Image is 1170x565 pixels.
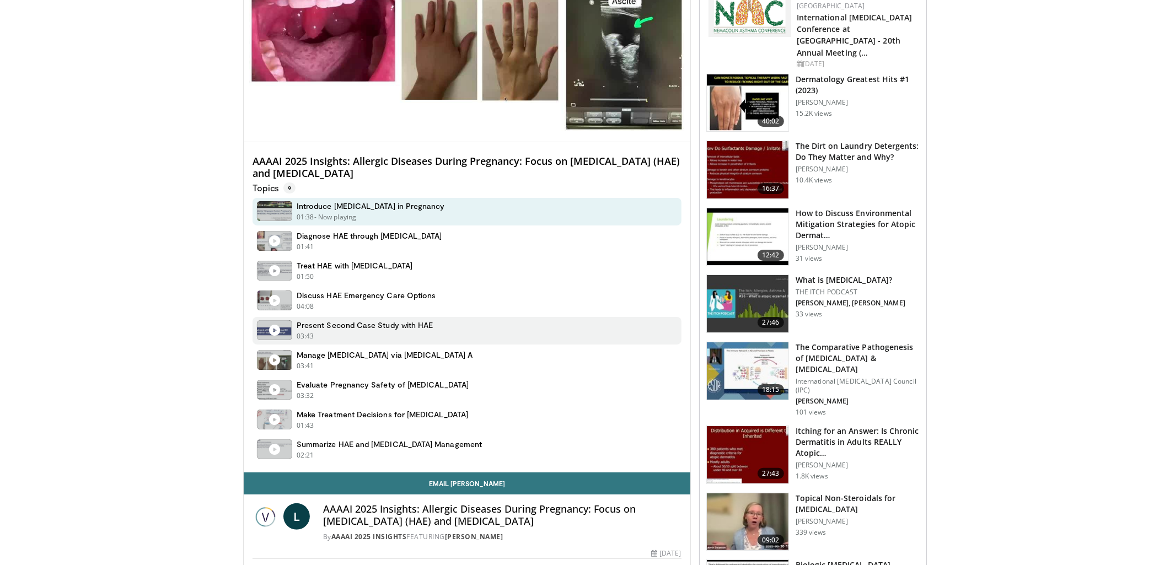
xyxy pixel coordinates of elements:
h3: What is [MEDICAL_DATA]? [796,275,905,286]
h4: Discuss HAE Emergency Care Options [297,290,436,300]
p: 15.2K views [796,109,832,118]
h3: Topical Non-Steroidals for [MEDICAL_DATA] [796,493,920,515]
h4: Diagnose HAE through [MEDICAL_DATA] [297,231,442,241]
a: 40:02 Dermatology Greatest Hits #1 (2023) [PERSON_NAME] 15.2K views [706,74,920,132]
div: By FEATURING [323,532,681,542]
p: 03:32 [297,391,314,401]
p: Topics [253,182,296,193]
p: 04:08 [297,302,314,311]
span: 12:42 [758,250,784,261]
p: 01:50 [297,272,314,282]
h4: Introduce [MEDICAL_DATA] in Pregnancy [297,201,445,211]
p: 101 views [796,408,826,417]
p: 03:43 [297,331,314,341]
a: [PERSON_NAME] [445,532,503,541]
p: [PERSON_NAME] [796,98,920,107]
p: [PERSON_NAME] [796,243,920,252]
p: 01:41 [297,242,314,252]
a: Email [PERSON_NAME] [244,472,690,494]
p: 01:43 [297,421,314,431]
h3: The Dirt on Laundry Detergents: Do They Matter and Why? [796,141,920,163]
p: - Now playing [314,212,357,222]
h3: How to Discuss Environmental Mitigation Strategies for Atopic Dermat… [796,208,920,241]
p: 339 views [796,528,826,537]
span: 40:02 [758,116,784,127]
a: 18:15 The Comparative Pathogenesis of [MEDICAL_DATA] & [MEDICAL_DATA] International [MEDICAL_DATA... [706,342,920,417]
img: fc470e89-bccf-4672-a30f-1c8cfdd789dc.150x105_q85_crop-smart_upscale.jpg [707,342,788,400]
div: [DATE] [797,59,917,69]
p: 02:21 [297,450,314,460]
h4: Treat HAE with [MEDICAL_DATA] [297,261,412,271]
h3: The Comparative Pathogenesis of [MEDICAL_DATA] & [MEDICAL_DATA] [796,342,920,375]
a: 09:02 Topical Non-Steroidals for [MEDICAL_DATA] [PERSON_NAME] 339 views [706,493,920,551]
img: 80609b7e-5251-4c2f-a24e-279857797b77.150x105_q85_crop-smart_upscale.jpg [707,208,788,266]
h4: Make Treatment Decisions for [MEDICAL_DATA] [297,410,468,419]
a: 27:43 Itching for an Answer: Is Chronic Dermatitis in Adults REALLY Atopic… [PERSON_NAME] 1.8K views [706,426,920,484]
a: L [283,503,310,530]
h4: Summarize HAE and [MEDICAL_DATA] Management [297,439,482,449]
img: fa9afbcb-8acb-4ef3-a8cb-fb83e85b7e96.150x105_q85_crop-smart_upscale.jpg [707,426,788,483]
span: 18:15 [758,384,784,395]
p: [PERSON_NAME] [796,461,920,470]
a: International [MEDICAL_DATA] Conference at [GEOGRAPHIC_DATA] - 20th Annual Meeting (… [797,12,913,57]
h4: AAAAI 2025 Insights: Allergic Diseases During Pregnancy: Focus on [MEDICAL_DATA] (HAE) and [MEDIC... [323,503,681,527]
a: AAAAI 2025 Insights [331,532,407,541]
a: 12:42 How to Discuss Environmental Mitigation Strategies for Atopic Dermat… [PERSON_NAME] 31 views [706,208,920,266]
div: [DATE] [651,548,681,558]
span: 9 [283,182,296,193]
p: [PERSON_NAME] [796,517,920,526]
p: 03:41 [297,361,314,371]
img: d2f0cc17-567e-42a1-81db-4133d3f21370.150x105_q85_crop-smart_upscale.jpg [707,275,788,332]
h4: Evaluate Pregnancy Safety of [MEDICAL_DATA] [297,380,469,390]
h3: Itching for an Answer: Is Chronic Dermatitis in Adults REALLY Atopic… [796,426,920,459]
h3: Dermatology Greatest Hits #1 (2023) [796,74,920,96]
img: 7ae38220-1079-4581-b804-9f95799b0f25.150x105_q85_crop-smart_upscale.jpg [707,141,788,198]
p: 1.8K views [796,472,828,481]
p: [PERSON_NAME] [796,397,920,406]
span: 27:46 [758,317,784,328]
span: 09:02 [758,535,784,546]
p: International [MEDICAL_DATA] Council (IPC) [796,377,920,395]
h4: AAAAI 2025 Insights: Allergic Diseases During Pregnancy: Focus on [MEDICAL_DATA] (HAE) and [MEDIC... [253,155,681,179]
img: 167f4955-2110-4677-a6aa-4d4647c2ca19.150x105_q85_crop-smart_upscale.jpg [707,74,788,132]
p: THE ITCH PODCAST [796,288,905,297]
a: 27:46 What is [MEDICAL_DATA]? THE ITCH PODCAST [PERSON_NAME], [PERSON_NAME] 33 views [706,275,920,333]
h4: Manage [MEDICAL_DATA] via [MEDICAL_DATA] A [297,350,473,360]
p: [PERSON_NAME] [796,165,920,174]
img: 34a4b5e7-9a28-40cd-b963-80fdb137f70d.150x105_q85_crop-smart_upscale.jpg [707,493,788,551]
p: 01:38 [297,212,314,222]
h4: Present Second Case Study with HAE [297,320,433,330]
span: 16:37 [758,183,784,194]
a: 16:37 The Dirt on Laundry Detergents: Do They Matter and Why? [PERSON_NAME] 10.4K views [706,141,920,199]
img: AAAAI 2025 Insights [253,503,279,530]
p: 33 views [796,310,823,319]
p: 31 views [796,254,823,263]
span: 27:43 [758,468,784,479]
p: 10.4K views [796,176,832,185]
p: [PERSON_NAME], [PERSON_NAME] [796,299,905,308]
